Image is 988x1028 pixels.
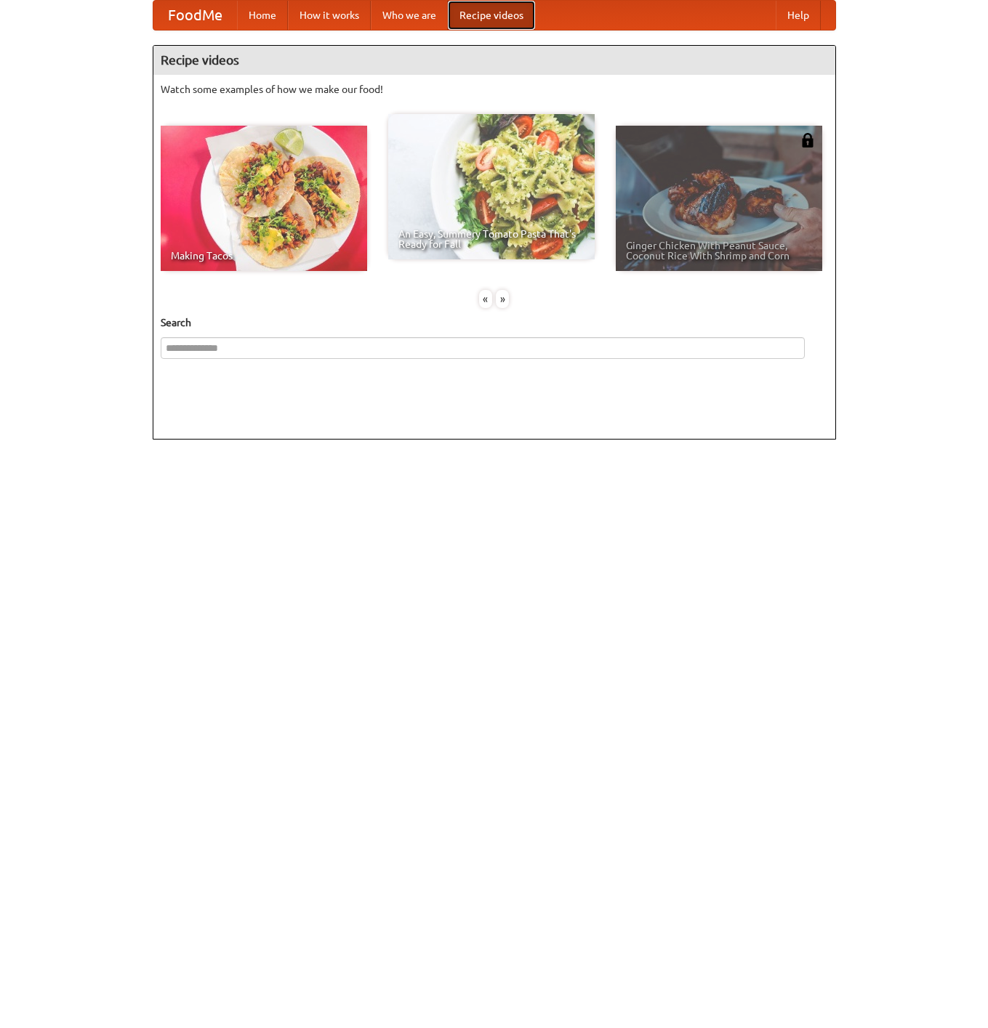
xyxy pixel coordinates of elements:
h4: Recipe videos [153,46,835,75]
a: Recipe videos [448,1,535,30]
a: Who we are [371,1,448,30]
span: An Easy, Summery Tomato Pasta That's Ready for Fall [398,229,585,249]
div: » [496,290,509,308]
div: « [479,290,492,308]
span: Making Tacos [171,251,357,261]
a: Home [237,1,288,30]
p: Watch some examples of how we make our food! [161,82,828,97]
a: How it works [288,1,371,30]
a: FoodMe [153,1,237,30]
img: 483408.png [800,133,815,147]
a: Making Tacos [161,126,367,271]
a: Help [776,1,821,30]
h5: Search [161,315,828,330]
a: An Easy, Summery Tomato Pasta That's Ready for Fall [388,114,595,259]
